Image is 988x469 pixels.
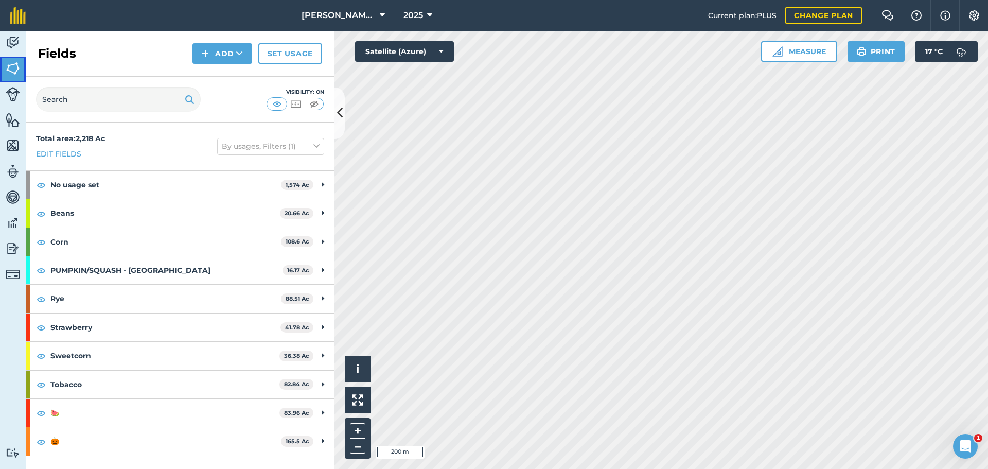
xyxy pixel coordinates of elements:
div: 🎃165.5 Ac [26,427,334,455]
img: svg+xml;base64,PHN2ZyB4bWxucz0iaHR0cDovL3d3dy53My5vcmcvMjAwMC9zdmciIHdpZHRoPSIxOCIgaGVpZ2h0PSIyNC... [37,207,46,220]
strong: Total area : 2,218 Ac [36,134,105,143]
img: svg+xml;base64,PHN2ZyB4bWxucz0iaHR0cDovL3d3dy53My5vcmcvMjAwMC9zdmciIHdpZHRoPSIxOCIgaGVpZ2h0PSIyNC... [37,264,46,276]
span: [PERSON_NAME] Family Farms [302,9,376,22]
h2: Fields [38,45,76,62]
span: 2025 [403,9,423,22]
img: svg+xml;base64,PD94bWwgdmVyc2lvbj0iMS4wIiBlbmNvZGluZz0idXRmLTgiPz4KPCEtLSBHZW5lcmF0b3I6IEFkb2JlIE... [6,215,20,231]
strong: 🎃 [50,427,281,455]
img: svg+xml;base64,PHN2ZyB4bWxucz0iaHR0cDovL3d3dy53My5vcmcvMjAwMC9zdmciIHdpZHRoPSI1NiIgaGVpZ2h0PSI2MC... [6,138,20,153]
img: svg+xml;base64,PD94bWwgdmVyc2lvbj0iMS4wIiBlbmNvZGluZz0idXRmLTgiPz4KPCEtLSBHZW5lcmF0b3I6IEFkb2JlIE... [6,164,20,179]
div: Visibility: On [267,88,324,96]
img: svg+xml;base64,PD94bWwgdmVyc2lvbj0iMS4wIiBlbmNvZGluZz0idXRmLTgiPz4KPCEtLSBHZW5lcmF0b3I6IEFkb2JlIE... [6,267,20,282]
button: Print [848,41,905,62]
a: Change plan [785,7,862,24]
button: Measure [761,41,837,62]
strong: 20.66 Ac [285,210,309,217]
strong: Rye [50,285,281,312]
strong: 165.5 Ac [286,438,309,445]
div: Tobacco82.84 Ac [26,371,334,398]
img: svg+xml;base64,PHN2ZyB4bWxucz0iaHR0cDovL3d3dy53My5vcmcvMjAwMC9zdmciIHdpZHRoPSI1MCIgaGVpZ2h0PSI0MC... [289,99,302,109]
img: A question mark icon [910,10,923,21]
span: i [356,362,359,375]
img: svg+xml;base64,PD94bWwgdmVyc2lvbj0iMS4wIiBlbmNvZGluZz0idXRmLTgiPz4KPCEtLSBHZW5lcmF0b3I6IEFkb2JlIE... [951,41,972,62]
img: svg+xml;base64,PD94bWwgdmVyc2lvbj0iMS4wIiBlbmNvZGluZz0idXRmLTgiPz4KPCEtLSBHZW5lcmF0b3I6IEFkb2JlIE... [6,448,20,458]
span: 17 ° C [925,41,943,62]
img: svg+xml;base64,PHN2ZyB4bWxucz0iaHR0cDovL3d3dy53My5vcmcvMjAwMC9zdmciIHdpZHRoPSIxOCIgaGVpZ2h0PSIyNC... [37,179,46,191]
img: Two speech bubbles overlapping with the left bubble in the forefront [881,10,894,21]
img: svg+xml;base64,PHN2ZyB4bWxucz0iaHR0cDovL3d3dy53My5vcmcvMjAwMC9zdmciIHdpZHRoPSIxNCIgaGVpZ2h0PSIyNC... [202,47,209,60]
img: svg+xml;base64,PHN2ZyB4bWxucz0iaHR0cDovL3d3dy53My5vcmcvMjAwMC9zdmciIHdpZHRoPSIxNyIgaGVpZ2h0PSIxNy... [940,9,950,22]
button: Satellite (Azure) [355,41,454,62]
strong: 108.6 Ac [286,238,309,245]
strong: No usage set [50,171,281,199]
img: svg+xml;base64,PHN2ZyB4bWxucz0iaHR0cDovL3d3dy53My5vcmcvMjAwMC9zdmciIHdpZHRoPSI1MCIgaGVpZ2h0PSI0MC... [271,99,284,109]
button: + [350,423,365,439]
img: svg+xml;base64,PD94bWwgdmVyc2lvbj0iMS4wIiBlbmNvZGluZz0idXRmLTgiPz4KPCEtLSBHZW5lcmF0b3I6IEFkb2JlIE... [6,87,20,101]
strong: 41.78 Ac [285,324,309,331]
img: svg+xml;base64,PHN2ZyB4bWxucz0iaHR0cDovL3d3dy53My5vcmcvMjAwMC9zdmciIHdpZHRoPSIxOCIgaGVpZ2h0PSIyNC... [37,236,46,248]
img: A cog icon [968,10,980,21]
span: 1 [974,434,982,442]
div: No usage set1,574 Ac [26,171,334,199]
img: svg+xml;base64,PD94bWwgdmVyc2lvbj0iMS4wIiBlbmNvZGluZz0idXRmLTgiPz4KPCEtLSBHZW5lcmF0b3I6IEFkb2JlIE... [6,241,20,256]
img: svg+xml;base64,PHN2ZyB4bWxucz0iaHR0cDovL3d3dy53My5vcmcvMjAwMC9zdmciIHdpZHRoPSIxOSIgaGVpZ2h0PSIyNC... [185,93,195,106]
span: Current plan : PLUS [708,10,777,21]
img: svg+xml;base64,PHN2ZyB4bWxucz0iaHR0cDovL3d3dy53My5vcmcvMjAwMC9zdmciIHdpZHRoPSIxOCIgaGVpZ2h0PSIyNC... [37,350,46,362]
button: 17 °C [915,41,978,62]
img: svg+xml;base64,PHN2ZyB4bWxucz0iaHR0cDovL3d3dy53My5vcmcvMjAwMC9zdmciIHdpZHRoPSIxOCIgaGVpZ2h0PSIyNC... [37,378,46,391]
div: Strawberry41.78 Ac [26,314,334,341]
a: Set usage [258,43,322,64]
strong: 88.51 Ac [286,295,309,302]
button: i [345,356,370,382]
strong: 83.96 Ac [284,409,309,416]
strong: 16.17 Ac [287,267,309,274]
button: By usages, Filters (1) [217,138,324,154]
div: PUMPKIN/SQUASH - [GEOGRAPHIC_DATA]16.17 Ac [26,256,334,284]
img: svg+xml;base64,PHN2ZyB4bWxucz0iaHR0cDovL3d3dy53My5vcmcvMjAwMC9zdmciIHdpZHRoPSIxOCIgaGVpZ2h0PSIyNC... [37,293,46,305]
iframe: Intercom live chat [953,434,978,459]
div: 🍉83.96 Ac [26,399,334,427]
img: fieldmargin Logo [10,7,26,24]
strong: 🍉 [50,399,279,427]
img: svg+xml;base64,PD94bWwgdmVyc2lvbj0iMS4wIiBlbmNvZGluZz0idXRmLTgiPz4KPCEtLSBHZW5lcmF0b3I6IEFkb2JlIE... [6,189,20,205]
strong: PUMPKIN/SQUASH - [GEOGRAPHIC_DATA] [50,256,283,284]
img: svg+xml;base64,PHN2ZyB4bWxucz0iaHR0cDovL3d3dy53My5vcmcvMjAwMC9zdmciIHdpZHRoPSIxOCIgaGVpZ2h0PSIyNC... [37,321,46,334]
img: Ruler icon [772,46,783,57]
div: Corn108.6 Ac [26,228,334,256]
strong: Tobacco [50,371,279,398]
button: Add [192,43,252,64]
img: svg+xml;base64,PHN2ZyB4bWxucz0iaHR0cDovL3d3dy53My5vcmcvMjAwMC9zdmciIHdpZHRoPSI1MCIgaGVpZ2h0PSI0MC... [308,99,321,109]
strong: Beans [50,199,280,227]
strong: Corn [50,228,281,256]
button: – [350,439,365,454]
strong: 36.38 Ac [284,352,309,359]
a: Edit fields [36,148,81,160]
img: svg+xml;base64,PHN2ZyB4bWxucz0iaHR0cDovL3d3dy53My5vcmcvMjAwMC9zdmciIHdpZHRoPSI1NiIgaGVpZ2h0PSI2MC... [6,112,20,128]
div: Sweetcorn36.38 Ac [26,342,334,370]
img: svg+xml;base64,PHN2ZyB4bWxucz0iaHR0cDovL3d3dy53My5vcmcvMjAwMC9zdmciIHdpZHRoPSIxOCIgaGVpZ2h0PSIyNC... [37,407,46,419]
strong: 82.84 Ac [284,380,309,388]
img: svg+xml;base64,PHN2ZyB4bWxucz0iaHR0cDovL3d3dy53My5vcmcvMjAwMC9zdmciIHdpZHRoPSIxOCIgaGVpZ2h0PSIyNC... [37,436,46,448]
img: svg+xml;base64,PHN2ZyB4bWxucz0iaHR0cDovL3d3dy53My5vcmcvMjAwMC9zdmciIHdpZHRoPSI1NiIgaGVpZ2h0PSI2MC... [6,61,20,76]
img: svg+xml;base64,PHN2ZyB4bWxucz0iaHR0cDovL3d3dy53My5vcmcvMjAwMC9zdmciIHdpZHRoPSIxOSIgaGVpZ2h0PSIyNC... [857,45,867,58]
img: svg+xml;base64,PD94bWwgdmVyc2lvbj0iMS4wIiBlbmNvZGluZz0idXRmLTgiPz4KPCEtLSBHZW5lcmF0b3I6IEFkb2JlIE... [6,35,20,50]
img: Four arrows, one pointing top left, one top right, one bottom right and the last bottom left [352,394,363,406]
input: Search [36,87,201,112]
strong: Sweetcorn [50,342,279,370]
div: Rye88.51 Ac [26,285,334,312]
strong: 1,574 Ac [286,181,309,188]
strong: Strawberry [50,314,280,341]
div: Beans20.66 Ac [26,199,334,227]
